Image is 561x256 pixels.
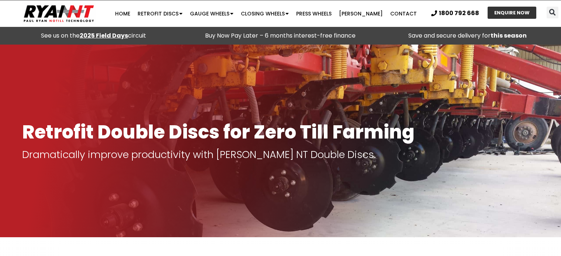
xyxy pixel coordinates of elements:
a: Gauge Wheels [186,6,237,21]
a: Home [111,6,134,21]
strong: this season [491,31,527,40]
p: Save and secure delivery for [378,31,557,41]
a: Press Wheels [292,6,335,21]
a: [PERSON_NAME] [335,6,387,21]
a: Contact [387,6,420,21]
p: Buy Now Pay Later – 6 months interest-free finance [191,31,370,41]
div: Search [547,7,558,18]
a: 1800 792 668 [431,10,479,16]
nav: Menu [109,6,423,21]
a: Closing Wheels [237,6,292,21]
a: Retrofit Discs [134,6,186,21]
h1: Retrofit Double Discs for Zero Till Farming [22,122,539,142]
span: 1800 792 668 [439,10,479,16]
span: ENQUIRE NOW [494,10,530,15]
p: Dramatically improve productivity with [PERSON_NAME] NT Double Discs. [22,150,539,160]
a: 2025 Field Days [80,31,128,40]
div: See us on the circuit [4,31,183,41]
img: Ryan NT logo [22,2,96,25]
a: ENQUIRE NOW [488,7,536,19]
